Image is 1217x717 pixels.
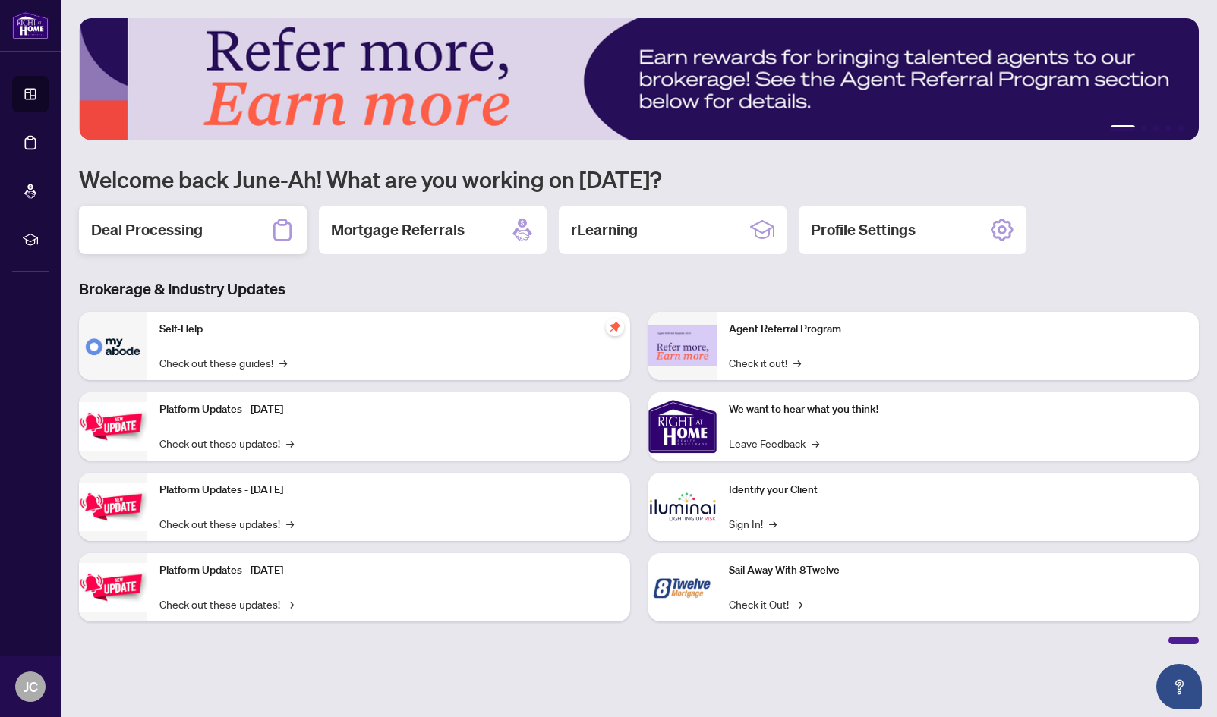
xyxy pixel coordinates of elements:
span: JC [24,676,38,697]
img: Platform Updates - June 23, 2025 [79,563,147,611]
h1: Welcome back June-Ah! What are you working on [DATE]? [79,165,1199,193]
a: Sign In!→ [729,515,777,532]
p: We want to hear what you think! [729,401,1187,418]
p: Platform Updates - [DATE] [159,562,618,579]
a: Check out these updates!→ [159,596,294,612]
button: 1 [1111,125,1135,131]
img: Platform Updates - July 21, 2025 [79,402,147,450]
button: Open asap [1156,664,1202,709]
span: pushpin [606,318,624,336]
img: Platform Updates - July 8, 2025 [79,483,147,530]
button: 2 [1141,125,1147,131]
button: 4 [1165,125,1171,131]
img: Identify your Client [648,473,717,541]
img: Sail Away With 8Twelve [648,553,717,621]
span: → [812,435,819,451]
a: Check out these updates!→ [159,435,294,451]
span: → [286,515,294,532]
p: Platform Updates - [DATE] [159,482,618,498]
p: Sail Away With 8Twelve [729,562,1187,579]
p: Agent Referral Program [729,321,1187,338]
img: We want to hear what you think! [648,392,717,461]
img: Agent Referral Program [648,325,717,367]
span: → [279,354,287,371]
img: logo [12,11,49,39]
h2: Mortgage Referrals [331,219,465,241]
a: Check out these guides!→ [159,354,287,371]
span: → [795,596,802,612]
p: Self-Help [159,321,618,338]
a: Check out these updates!→ [159,515,294,532]
p: Identify your Client [729,482,1187,498]
p: Platform Updates - [DATE] [159,401,618,418]
button: 5 [1178,125,1184,131]
img: Slide 0 [79,18,1199,140]
h3: Brokerage & Industry Updates [79,278,1199,300]
span: → [769,515,777,532]
h2: Profile Settings [811,219,916,241]
img: Self-Help [79,312,147,380]
h2: rLearning [571,219,638,241]
a: Check it out!→ [729,354,801,371]
span: → [286,435,294,451]
span: → [286,596,294,612]
h2: Deal Processing [91,219,203,241]
a: Check it Out!→ [729,596,802,612]
button: 3 [1153,125,1159,131]
a: Leave Feedback→ [729,435,819,451]
span: → [793,354,801,371]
